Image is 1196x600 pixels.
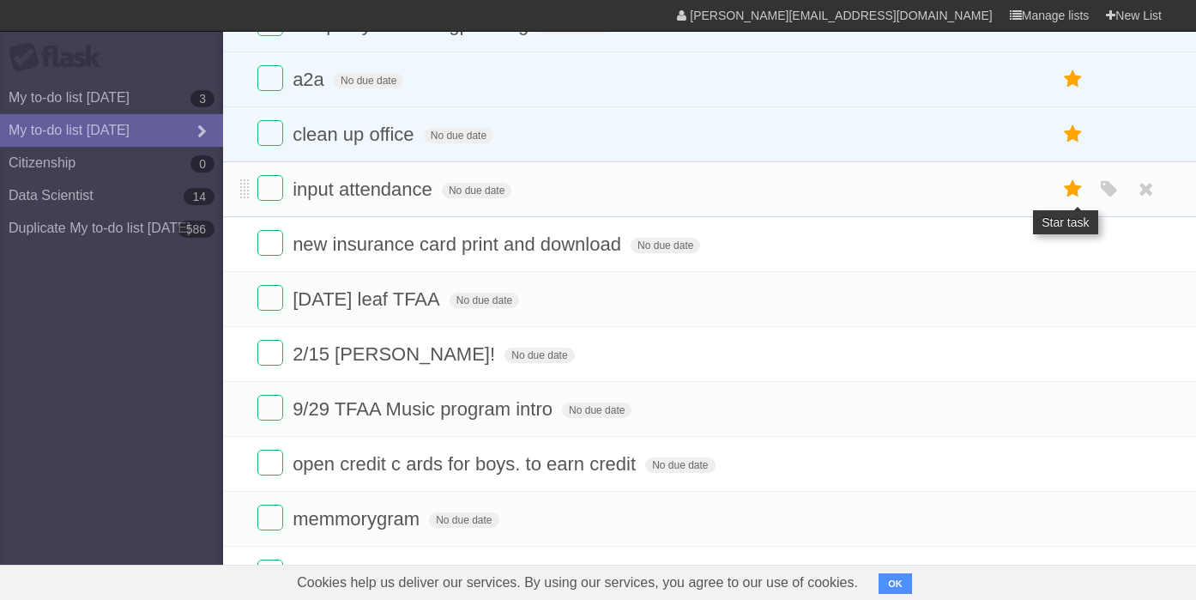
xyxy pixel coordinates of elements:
label: Done [257,340,283,366]
span: No due date [450,293,519,308]
span: new insurance card print and download [293,233,625,255]
label: Star task [1057,65,1090,94]
span: Cookies help us deliver our services. By using our services, you agree to our use of cookies. [280,566,875,600]
label: Done [257,120,283,146]
span: clean up office [293,124,418,145]
span: input attendance [293,179,437,200]
b: 586 [178,221,214,238]
span: follow up on safe [DEMOGRAPHIC_DATA] for music folks [293,563,781,585]
span: [DATE] leaf TFAA [293,288,444,310]
button: OK [879,573,912,594]
span: a2a [293,69,329,90]
b: 14 [184,188,214,205]
span: No due date [562,403,631,418]
span: No due date [645,458,715,473]
label: Done [257,450,283,476]
span: 9/29 TFAA Music program intro [293,398,557,420]
span: No due date [429,512,498,528]
span: No due date [631,238,700,253]
label: Done [257,560,283,585]
label: Done [257,505,283,530]
label: Done [257,65,283,91]
span: open credit c ards for boys. to earn credit [293,453,640,475]
span: 2/15 [PERSON_NAME]! [293,343,499,365]
label: Done [257,175,283,201]
label: Star task [1057,175,1090,203]
label: Done [257,230,283,256]
label: Done [257,395,283,421]
div: Flask [9,42,112,73]
label: Done [257,285,283,311]
span: memmorygram [293,508,424,530]
b: 0 [190,155,214,173]
span: No due date [424,128,493,143]
span: No due date [442,183,511,198]
span: No due date [334,73,403,88]
label: Star task [1057,120,1090,148]
span: No due date [504,348,574,363]
b: 3 [190,90,214,107]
